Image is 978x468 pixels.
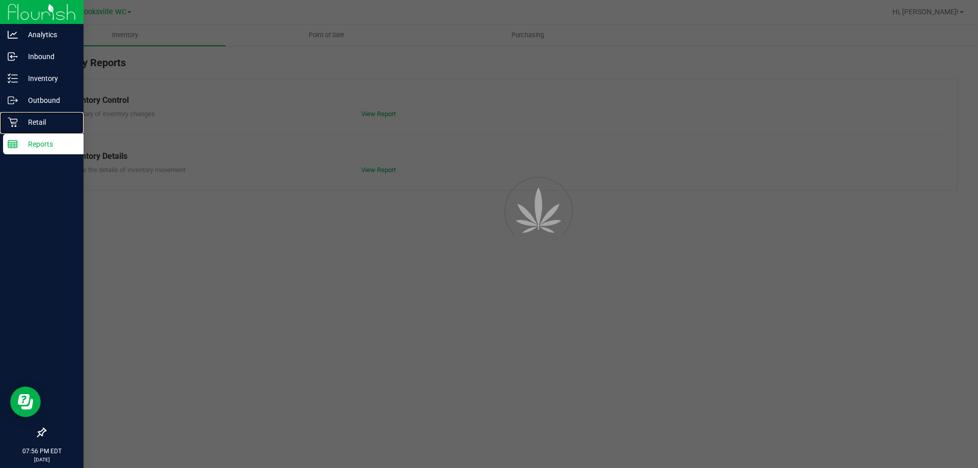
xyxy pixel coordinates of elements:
[8,30,18,40] inline-svg: Analytics
[18,29,79,41] p: Analytics
[18,50,79,63] p: Inbound
[8,73,18,84] inline-svg: Inventory
[5,447,79,456] p: 07:56 PM EDT
[8,117,18,127] inline-svg: Retail
[18,94,79,106] p: Outbound
[8,95,18,105] inline-svg: Outbound
[18,138,79,150] p: Reports
[8,51,18,62] inline-svg: Inbound
[18,116,79,128] p: Retail
[8,139,18,149] inline-svg: Reports
[5,456,79,463] p: [DATE]
[18,72,79,85] p: Inventory
[10,387,41,417] iframe: Resource center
